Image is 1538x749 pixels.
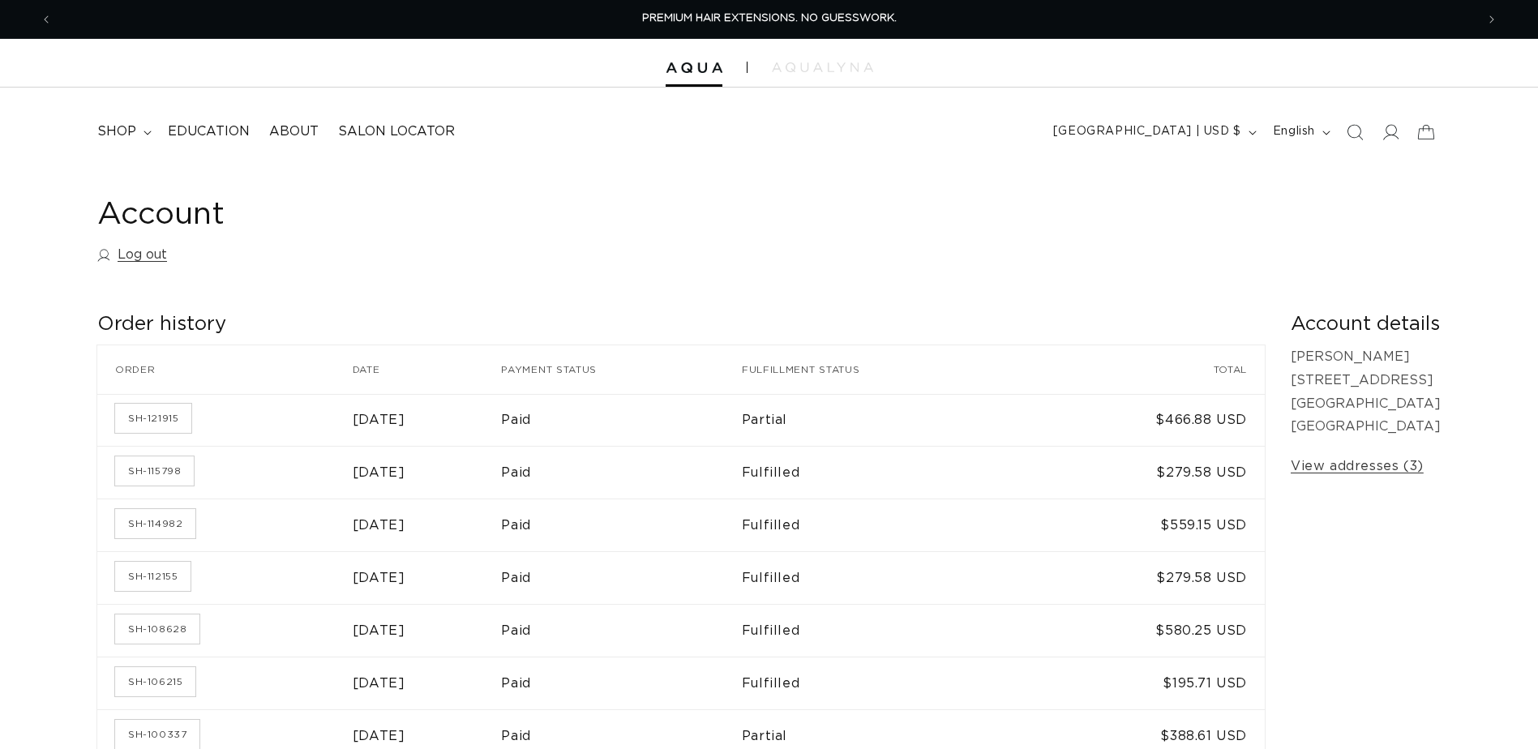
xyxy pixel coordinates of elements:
img: Aqua Hair Extensions [666,62,722,74]
td: Paid [501,604,741,657]
time: [DATE] [353,730,405,743]
time: [DATE] [353,571,405,584]
p: [PERSON_NAME] [STREET_ADDRESS] [GEOGRAPHIC_DATA] [GEOGRAPHIC_DATA] [1291,345,1441,439]
td: Paid [501,499,741,551]
span: PREMIUM HAIR EXTENSIONS. NO GUESSWORK. [642,13,897,24]
th: Payment status [501,345,741,394]
time: [DATE] [353,519,405,532]
h1: Account [97,195,1441,235]
a: Education [158,113,259,150]
time: [DATE] [353,413,405,426]
a: Salon Locator [328,113,465,150]
td: Fulfilled [742,446,1030,499]
th: Fulfillment status [742,345,1030,394]
span: shop [97,123,136,140]
span: Salon Locator [338,123,455,140]
td: Paid [501,657,741,709]
a: Order number SH-114982 [115,509,195,538]
td: Fulfilled [742,499,1030,551]
a: Order number SH-121915 [115,404,191,433]
button: Next announcement [1474,4,1510,35]
td: Paid [501,394,741,447]
a: About [259,113,328,150]
span: About [269,123,319,140]
time: [DATE] [353,466,405,479]
td: Fulfilled [742,551,1030,604]
td: $279.58 USD [1030,551,1265,604]
span: English [1273,123,1315,140]
a: Log out [97,243,167,267]
h2: Order history [97,312,1265,337]
td: Fulfilled [742,604,1030,657]
summary: Search [1337,114,1373,150]
a: Order number SH-108628 [115,614,199,644]
button: Previous announcement [28,4,64,35]
th: Total [1030,345,1265,394]
td: Paid [501,551,741,604]
td: Fulfilled [742,657,1030,709]
td: $195.71 USD [1030,657,1265,709]
td: $580.25 USD [1030,604,1265,657]
span: Education [168,123,250,140]
span: [GEOGRAPHIC_DATA] | USD $ [1053,123,1241,140]
a: Order number SH-106215 [115,667,195,696]
a: Order number SH-112155 [115,562,191,591]
time: [DATE] [353,677,405,690]
a: Order number SH-115798 [115,456,194,486]
td: $559.15 USD [1030,499,1265,551]
h2: Account details [1291,312,1441,337]
a: View addresses (3) [1291,455,1424,478]
td: $279.58 USD [1030,446,1265,499]
td: Partial [742,394,1030,447]
th: Order [97,345,353,394]
th: Date [353,345,502,394]
a: Order number SH-100337 [115,720,199,749]
time: [DATE] [353,624,405,637]
summary: shop [88,113,158,150]
button: [GEOGRAPHIC_DATA] | USD $ [1043,117,1263,148]
img: aqualyna.com [772,62,873,72]
td: Paid [501,446,741,499]
td: $466.88 USD [1030,394,1265,447]
button: English [1263,117,1337,148]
